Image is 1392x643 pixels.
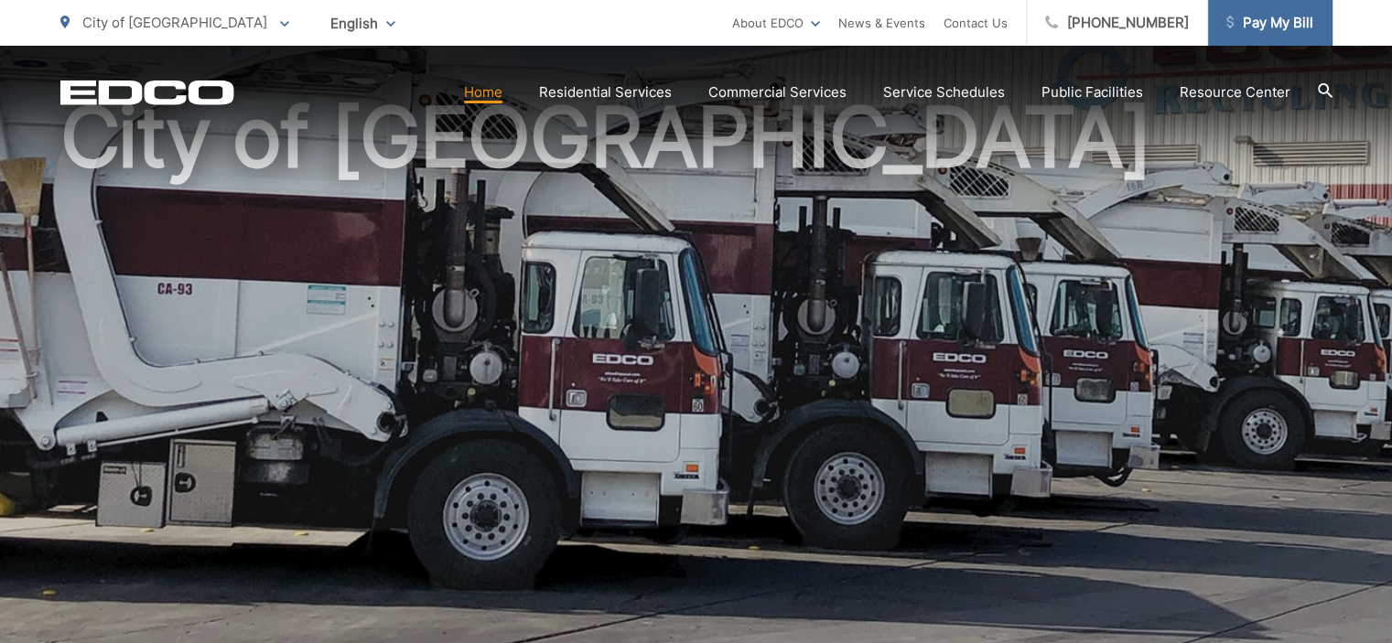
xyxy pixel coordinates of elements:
a: About EDCO [732,12,820,34]
a: EDCD logo. Return to the homepage. [60,80,234,105]
a: Resource Center [1180,81,1290,103]
span: Pay My Bill [1226,12,1313,34]
a: Public Facilities [1041,81,1143,103]
a: Residential Services [539,81,672,103]
span: English [317,7,409,39]
a: Commercial Services [708,81,847,103]
a: News & Events [838,12,925,34]
a: Service Schedules [883,81,1005,103]
a: Contact Us [944,12,1008,34]
a: Home [464,81,502,103]
span: City of [GEOGRAPHIC_DATA] [82,14,267,31]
